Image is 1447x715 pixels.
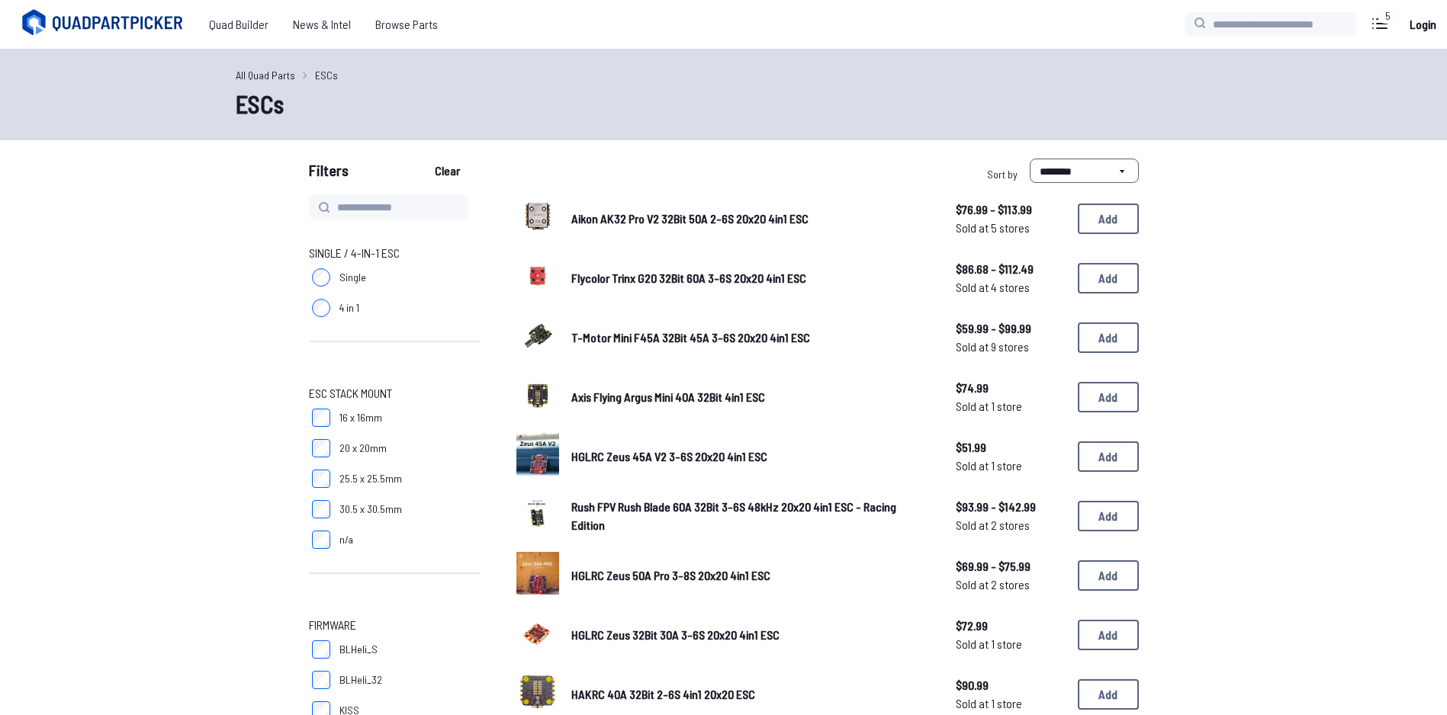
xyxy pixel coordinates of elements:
[312,439,330,457] input: 20 x 20mm
[516,374,559,416] img: image
[571,390,765,404] span: Axis Flying Argus Mini 40A 32Bit 4in1 ESC
[516,671,559,713] img: image
[516,255,559,302] a: image
[339,532,353,547] span: n/a
[1078,204,1139,234] button: Add
[197,9,281,40] a: Quad Builder
[956,457,1066,475] span: Sold at 1 store
[516,611,559,659] a: image
[516,552,559,595] img: image
[339,410,382,425] span: 16 x 16mm
[571,211,809,226] span: Aikon AK32 Pro V2 32Bit 50A 2-6S 20x20 4in1 ESC
[1404,9,1441,40] a: Login
[571,388,931,406] a: Axis Flying Argus Mini 40A 32Bit 4in1 ESC
[516,492,559,540] a: image
[1078,560,1139,591] button: Add
[516,611,559,654] img: image
[571,271,806,285] span: Flycolor Trinx G20 32Bit 60A 3-6S 20x20 4in1 ESC
[339,441,387,456] span: 20 x 20mm
[571,685,931,704] a: HAKRC 40A 32Bit 2-6S 4in1 20x20 ESC
[516,314,559,357] img: image
[339,502,402,517] span: 30.5 x 30.5mm
[571,566,931,585] a: HGLRC Zeus 50A Pro 3-8S 20x20 4in1 ESC
[571,210,931,228] a: Aikon AK32 Pro V2 32Bit 50A 2-6S 20x20 4in1 ESC
[956,557,1066,576] span: $69.99 - $75.99
[1078,322,1139,353] button: Add
[571,568,770,582] span: HGLRC Zeus 50A Pro 3-8S 20x20 4in1 ESC
[312,409,330,427] input: 16 x 16mm
[571,449,767,463] span: HGLRC Zeus 45A V2 3-6S 20x20 4in1 ESC
[312,671,330,689] input: BLHeli_32
[571,447,931,466] a: HGLRC Zeus 45A V2 3-6S 20x20 4in1 ESC
[236,85,1212,122] h1: ESCs
[312,500,330,518] input: 30.5 x 30.5mm
[516,492,559,535] img: image
[312,640,330,659] input: BLHeli_S
[571,627,780,642] span: HGLRC Zeus 32Bit 30A 3-6S 20x20 4in1 ESC
[956,200,1066,219] span: $76.99 - $113.99
[312,470,330,488] input: 25.5 x 25.5mm
[956,635,1066,653] span: Sold at 1 store
[309,384,392,402] span: ESC Stack Mount
[571,626,931,644] a: HGLRC Zeus 32Bit 30A 3-6S 20x20 4in1 ESC
[1078,620,1139,650] button: Add
[956,516,1066,534] span: Sold at 2 stores
[571,269,931,287] a: Flycolor Trinx G20 32Bit 60A 3-6S 20x20 4in1 ESC
[339,270,366,285] span: Single
[956,319,1066,338] span: $59.99 - $99.99
[1078,501,1139,531] button: Add
[956,397,1066,415] span: Sold at 1 store
[339,300,359,316] span: 4 in 1
[571,687,755,701] span: HAKRC 40A 32Bit 2-6S 4in1 20x20 ESC
[1378,8,1398,24] div: 5
[571,330,810,345] span: T-Motor Mini F45A 32Bit 45A 3-6S 20x20 4in1 ESC
[339,672,382,688] span: BLHeli_32
[339,642,378,657] span: BLHeli_S
[309,244,400,262] span: Single / 4-in-1 ESC
[312,299,330,317] input: 4 in 1
[516,433,559,476] img: image
[516,314,559,361] a: image
[956,438,1066,457] span: $51.99
[309,616,356,634] span: Firmware
[339,471,402,486] span: 25.5 x 25.5mm
[516,195,559,238] img: image
[956,617,1066,635] span: $72.99
[571,498,931,534] a: Rush FPV Rush Blade 60A 32Bit 3-6S 48kHz 20x20 4in1 ESC - Racing Edition
[987,168,1018,181] span: Sort by
[312,268,330,287] input: Single
[956,676,1066,694] span: $90.99
[312,531,330,549] input: n/a
[516,195,559,242] a: image
[1078,382,1139,412] button: Add
[516,433,559,480] a: image
[956,260,1066,278] span: $86.68 - $112.49
[1078,679,1139,710] button: Add
[236,67,295,83] a: All Quad Parts
[1078,441,1139,472] button: Add
[956,278,1066,297] span: Sold at 4 stores
[571,499,896,532] span: Rush FPV Rush Blade 60A 32Bit 3-6S 48kHz 20x20 4in1 ESC - Racing Edition
[956,379,1066,397] span: $74.99
[309,159,349,189] span: Filters
[516,552,559,599] a: image
[363,9,450,40] a: Browse Parts
[1078,263,1139,293] button: Add
[956,498,1066,516] span: $93.99 - $142.99
[571,329,931,347] a: T-Motor Mini F45A 32Bit 45A 3-6S 20x20 4in1 ESC
[956,694,1066,713] span: Sold at 1 store
[315,67,338,83] a: ESCs
[422,159,473,183] button: Clear
[516,255,559,297] img: image
[1030,159,1139,183] select: Sort by
[516,374,559,421] a: image
[956,219,1066,237] span: Sold at 5 stores
[956,338,1066,356] span: Sold at 9 stores
[956,576,1066,594] span: Sold at 2 stores
[281,9,363,40] a: News & Intel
